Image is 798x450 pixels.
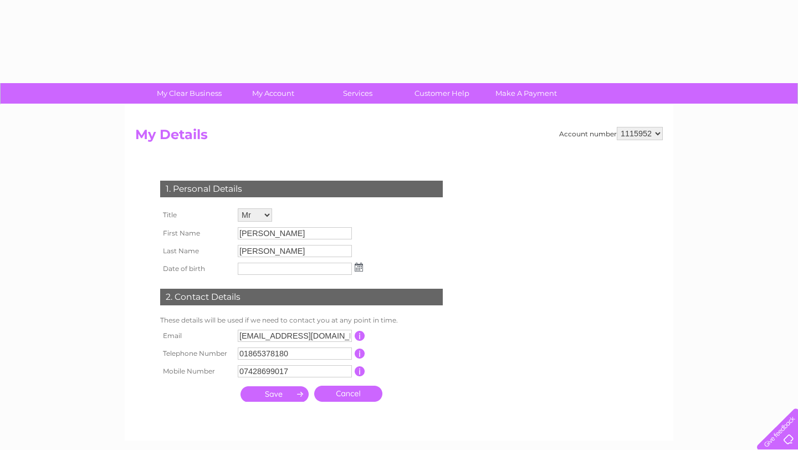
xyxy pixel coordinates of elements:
[228,83,319,104] a: My Account
[135,127,663,148] h2: My Details
[355,366,365,376] input: Information
[480,83,572,104] a: Make A Payment
[157,314,446,327] td: These details will be used if we need to contact you at any point in time.
[157,206,235,224] th: Title
[312,83,403,104] a: Services
[355,263,363,272] img: ...
[144,83,235,104] a: My Clear Business
[396,83,488,104] a: Customer Help
[355,349,365,359] input: Information
[157,224,235,242] th: First Name
[355,331,365,341] input: Information
[157,345,235,362] th: Telephone Number
[157,362,235,380] th: Mobile Number
[160,289,443,305] div: 2. Contact Details
[157,242,235,260] th: Last Name
[160,181,443,197] div: 1. Personal Details
[157,260,235,278] th: Date of birth
[314,386,382,402] a: Cancel
[241,386,309,402] input: Submit
[157,327,235,345] th: Email
[559,127,663,140] div: Account number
